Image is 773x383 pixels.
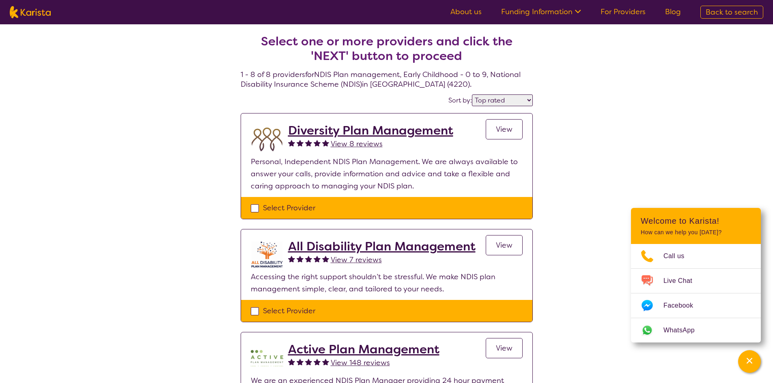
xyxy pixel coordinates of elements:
img: fullstar [314,358,321,365]
a: View [486,235,523,255]
a: View [486,338,523,358]
span: View 148 reviews [331,358,390,368]
a: Active Plan Management [288,342,439,357]
img: fullstar [288,255,295,262]
p: Accessing the right support shouldn’t be stressful. We make NDIS plan management simple, clear, a... [251,271,523,295]
span: Call us [663,250,694,262]
img: fullstar [305,139,312,146]
img: at5vqv0lot2lggohlylh.jpg [251,239,283,271]
h2: Welcome to Karista! [641,216,751,226]
a: View 148 reviews [331,357,390,369]
a: All Disability Plan Management [288,239,476,254]
img: fullstar [314,255,321,262]
a: Diversity Plan Management [288,123,453,138]
a: Web link opens in a new tab. [631,318,761,342]
span: View 7 reviews [331,255,382,265]
ul: Choose channel [631,244,761,342]
img: fullstar [322,255,329,262]
a: Back to search [700,6,763,19]
p: Personal, Independent NDIS Plan Management. We are always available to answer your calls, provide... [251,156,523,192]
a: View 7 reviews [331,254,382,266]
label: Sort by: [448,96,472,105]
img: fullstar [305,255,312,262]
span: WhatsApp [663,324,704,336]
img: fullstar [288,139,295,146]
img: fullstar [297,139,304,146]
a: For Providers [601,7,646,17]
span: View [496,240,512,250]
button: Channel Menu [738,350,761,373]
a: View 8 reviews [331,138,383,150]
a: Blog [665,7,681,17]
a: Funding Information [501,7,581,17]
img: pypzb5qm7jexfhutod0x.png [251,342,283,374]
span: View 8 reviews [331,139,383,149]
img: fullstar [305,358,312,365]
span: Back to search [706,7,758,17]
a: View [486,119,523,139]
h4: 1 - 8 of 8 providers for NDIS Plan management , Early Childhood - 0 to 9 , National Disability In... [241,15,533,89]
span: Facebook [663,300,703,312]
span: View [496,124,512,134]
img: fullstar [322,358,329,365]
img: fullstar [297,358,304,365]
div: Channel Menu [631,208,761,342]
img: fullstar [288,358,295,365]
a: About us [450,7,482,17]
span: Live Chat [663,275,702,287]
p: How can we help you [DATE]? [641,229,751,236]
h2: Select one or more providers and click the 'NEXT' button to proceed [250,34,523,63]
img: duqvjtfkvnzb31ymex15.png [251,123,283,156]
span: View [496,343,512,353]
img: fullstar [314,139,321,146]
img: Karista logo [10,6,51,18]
img: fullstar [322,139,329,146]
img: fullstar [297,255,304,262]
